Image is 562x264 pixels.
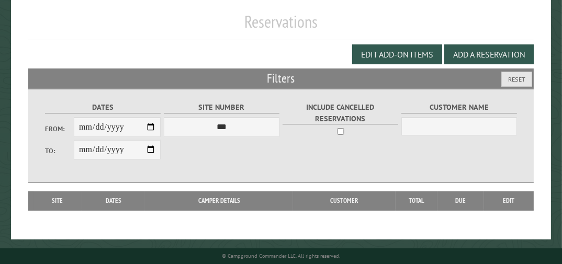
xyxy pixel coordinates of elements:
button: Reset [501,72,532,87]
label: Customer Name [401,101,517,113]
label: From: [45,124,74,134]
small: © Campground Commander LLC. All rights reserved. [222,252,340,259]
label: Site Number [164,101,279,113]
th: Edit [484,191,534,210]
th: Camper Details [145,191,293,210]
button: Edit Add-on Items [352,44,442,64]
label: Include Cancelled Reservations [283,101,398,124]
button: Add a Reservation [444,44,534,64]
th: Due [437,191,484,210]
th: Dates [82,191,145,210]
label: Dates [45,101,161,113]
th: Customer [293,191,396,210]
label: To: [45,146,74,156]
h1: Reservations [28,12,534,40]
th: Site [33,191,82,210]
th: Total [396,191,437,210]
h2: Filters [28,68,534,88]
